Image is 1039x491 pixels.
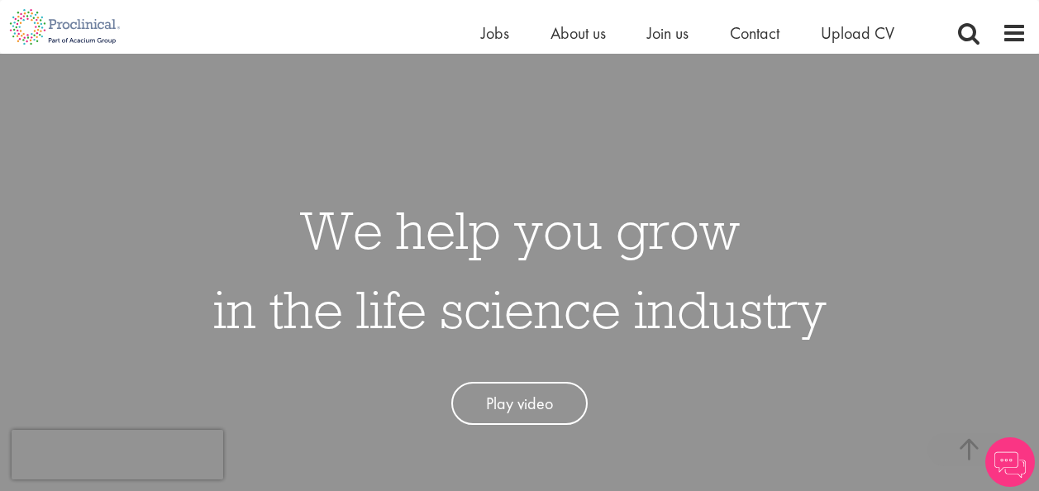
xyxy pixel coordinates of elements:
[647,22,689,44] a: Join us
[985,437,1035,487] img: Chatbot
[821,22,894,44] a: Upload CV
[550,22,606,44] a: About us
[481,22,509,44] a: Jobs
[213,190,827,349] h1: We help you grow in the life science industry
[451,382,588,426] a: Play video
[730,22,779,44] a: Contact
